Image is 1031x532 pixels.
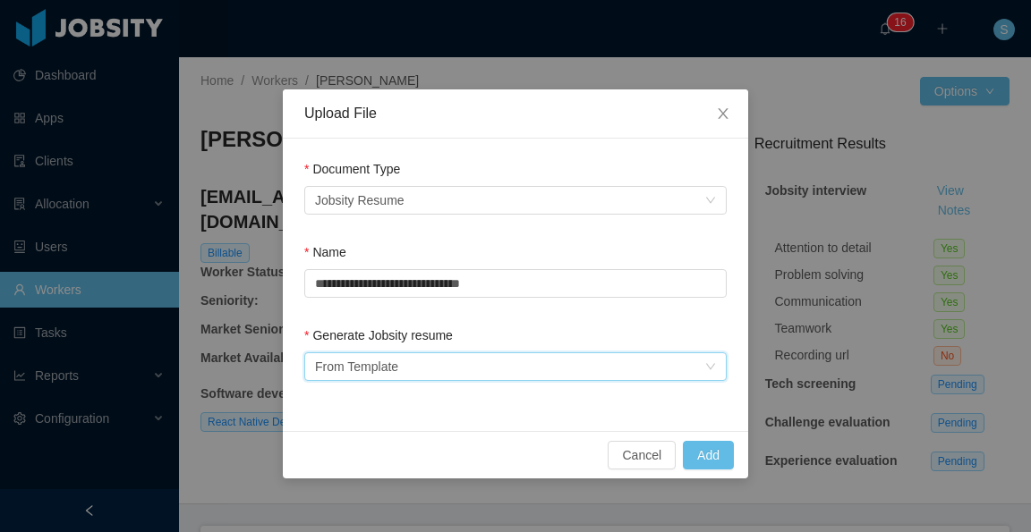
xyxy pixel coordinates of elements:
[304,245,346,259] label: Name
[315,353,398,380] div: From Template
[304,269,727,298] input: Name
[315,187,405,214] div: Jobsity Resume
[608,441,676,469] button: Cancel
[304,328,453,342] label: Generate Jobsity resume
[716,106,730,121] i: icon: close
[304,162,400,176] label: Document Type
[698,89,748,139] button: Close
[705,195,716,207] i: icon: down
[304,104,727,123] div: Upload File
[683,441,734,469] button: Add
[705,361,716,374] i: icon: down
